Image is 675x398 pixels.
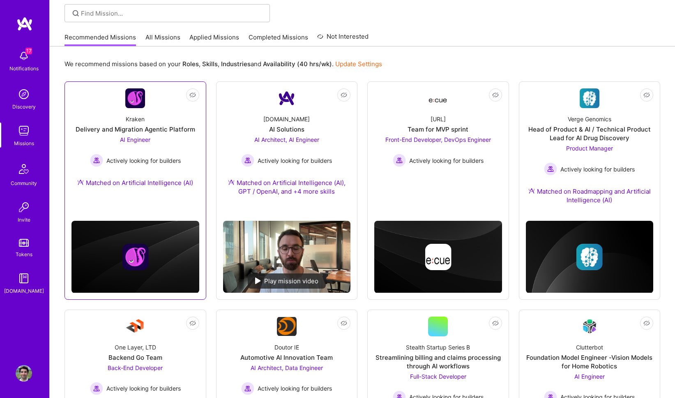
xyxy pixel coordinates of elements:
img: Company Logo [277,88,297,108]
div: Clutterbot [576,343,603,352]
img: Ateam Purple Icon [77,179,84,185]
img: Actively looking for builders [544,162,557,176]
span: 17 [25,48,32,54]
img: No Mission [223,221,351,293]
div: Discovery [12,102,36,111]
div: Backend Go Team [108,353,162,362]
a: Recommended Missions [65,33,136,46]
span: Actively looking for builders [106,384,181,393]
img: Company Logo [428,91,448,106]
img: Actively looking for builders [90,382,103,395]
a: User Avatar [14,365,34,382]
p: We recommend missions based on your , , and . [65,60,382,68]
div: Streamlining billing and claims processing through AI workflows [374,353,502,370]
img: Company logo [576,244,603,270]
span: Front-End Developer, DevOps Engineer [385,136,491,143]
div: Play mission video [248,273,326,289]
div: Matched on Artificial Intelligence (AI) [77,178,193,187]
div: Invite [18,215,30,224]
img: Actively looking for builders [90,154,103,167]
i: icon SearchGrey [71,9,81,18]
div: Team for MVP sprint [408,125,468,134]
img: play [255,278,261,284]
div: Community [11,179,37,187]
a: Company LogoKrakenDelivery and Migration Agentic PlatformAI Engineer Actively looking for builder... [71,88,199,197]
i: icon EyeClosed [341,320,347,326]
span: AI Engineer [120,136,150,143]
img: cover [526,221,654,293]
div: Automotive AI Innovation Team [240,353,333,362]
img: Company Logo [277,317,297,336]
i: icon EyeClosed [341,92,347,98]
img: Company Logo [580,88,599,108]
input: Find Mission... [81,9,264,18]
img: teamwork [16,123,32,139]
div: Matched on Roadmapping and Artificial Intelligence (AI) [526,187,654,204]
a: All Missions [145,33,180,46]
div: Missions [14,139,34,148]
img: Actively looking for builders [393,154,406,167]
a: Company Logo[DOMAIN_NAME]AI SolutionsAI Architect, AI Engineer Actively looking for buildersActiv... [223,88,351,214]
div: [DOMAIN_NAME] [263,115,310,123]
a: Completed Missions [249,33,308,46]
a: Update Settings [335,60,382,68]
img: Company logo [122,244,148,270]
b: Availability (40 hrs/wk) [263,60,332,68]
img: discovery [16,86,32,102]
span: AI Architect, Data Engineer [251,364,323,371]
span: Actively looking for builders [258,156,332,165]
span: Actively looking for builders [409,156,484,165]
b: Roles [182,60,199,68]
img: guide book [16,270,32,287]
i: icon EyeClosed [189,92,196,98]
span: Actively looking for builders [106,156,181,165]
img: cover [71,221,199,293]
img: bell [16,48,32,64]
div: Doutor IE [274,343,299,352]
img: Company Logo [125,317,145,336]
div: Delivery and Migration Agentic Platform [76,125,195,134]
a: Applied Missions [189,33,239,46]
i: icon EyeClosed [643,92,650,98]
b: Industries [221,60,251,68]
i: icon EyeClosed [492,320,499,326]
i: icon EyeClosed [189,320,196,326]
img: Ateam Purple Icon [228,179,235,185]
img: logo [16,16,33,31]
a: Not Interested [317,32,369,46]
img: Company logo [425,244,451,270]
img: Invite [16,199,32,215]
img: Actively looking for builders [241,382,254,395]
div: Tokens [16,250,32,259]
div: Matched on Artificial Intelligence (AI), GPT / OpenAI, and +4 more skills [223,178,351,196]
img: Company Logo [580,317,599,336]
i: icon EyeClosed [643,320,650,326]
img: Actively looking for builders [241,154,254,167]
i: icon EyeClosed [492,92,499,98]
span: Product Manager [566,145,613,152]
div: [DOMAIN_NAME] [4,287,44,295]
div: Head of Product & AI / Technical Product Lead for AI Drug Discovery [526,125,654,142]
span: Actively looking for builders [560,165,635,174]
img: User Avatar [16,365,32,382]
div: [URL] [431,115,446,123]
a: Company Logo[URL]Team for MVP sprintFront-End Developer, DevOps Engineer Actively looking for bui... [374,88,502,187]
span: AI Architect, AI Engineer [254,136,319,143]
div: One Layer, LTD [115,343,156,352]
img: tokens [19,239,29,247]
div: Kraken [126,115,145,123]
a: Company LogoVerge GenomicsHead of Product & AI / Technical Product Lead for AI Drug DiscoveryProd... [526,88,654,214]
span: AI Engineer [574,373,605,380]
img: cover [374,221,502,293]
img: Ateam Purple Icon [528,187,535,194]
div: Stealth Startup Series B [406,343,470,352]
span: Actively looking for builders [258,384,332,393]
span: Back-End Developer [108,364,163,371]
div: Foundation Model Engineer -Vision Models for Home Robotics [526,353,654,370]
div: AI Solutions [269,125,304,134]
img: Company Logo [125,88,145,108]
img: Community [14,159,34,179]
div: Notifications [9,64,39,73]
b: Skills [202,60,218,68]
span: Full-Stack Developer [410,373,466,380]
